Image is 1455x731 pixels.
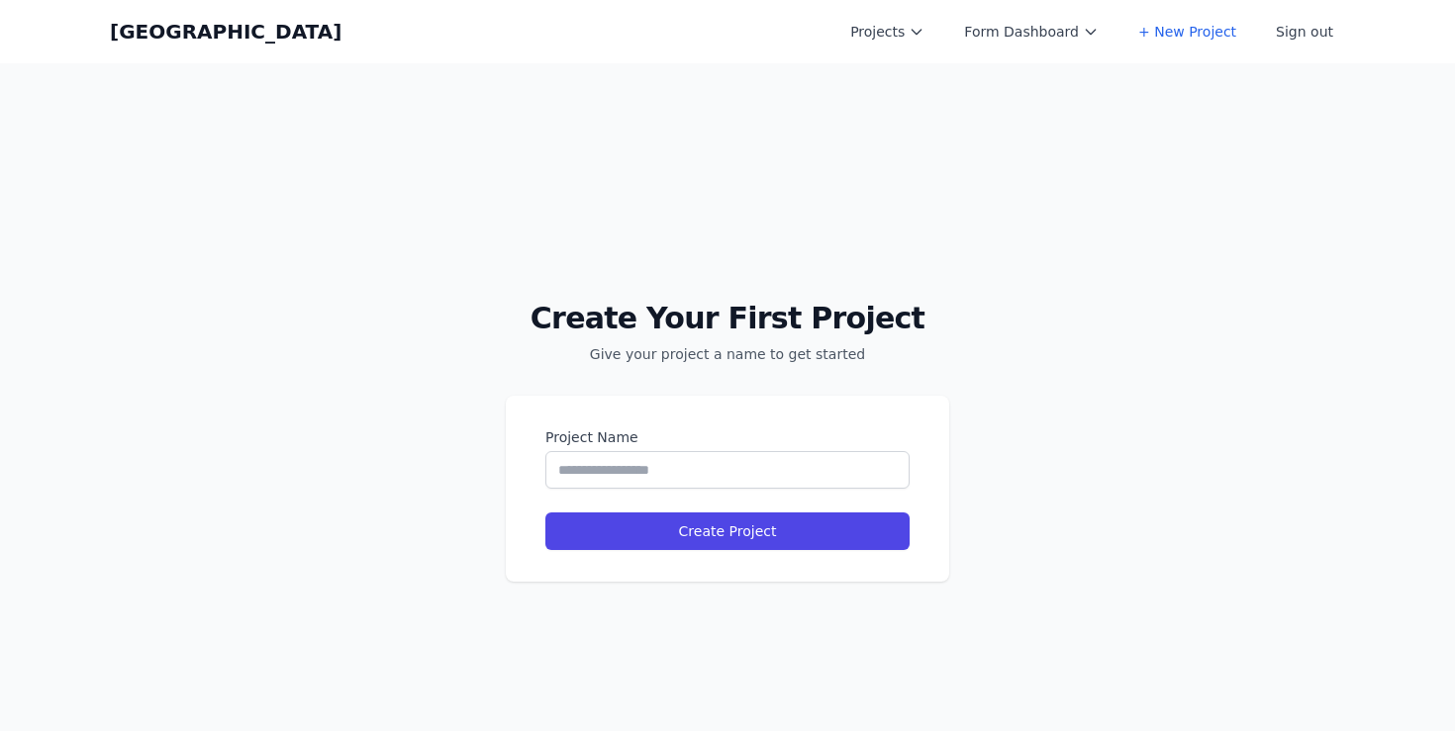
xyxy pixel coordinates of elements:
[506,301,949,336] h2: Create Your First Project
[545,512,910,550] button: Create Project
[1264,14,1345,49] button: Sign out
[545,427,910,447] label: Project Name
[838,14,936,49] button: Projects
[110,18,341,46] a: [GEOGRAPHIC_DATA]
[506,344,949,364] p: Give your project a name to get started
[952,14,1111,49] button: Form Dashboard
[1126,14,1248,49] a: + New Project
